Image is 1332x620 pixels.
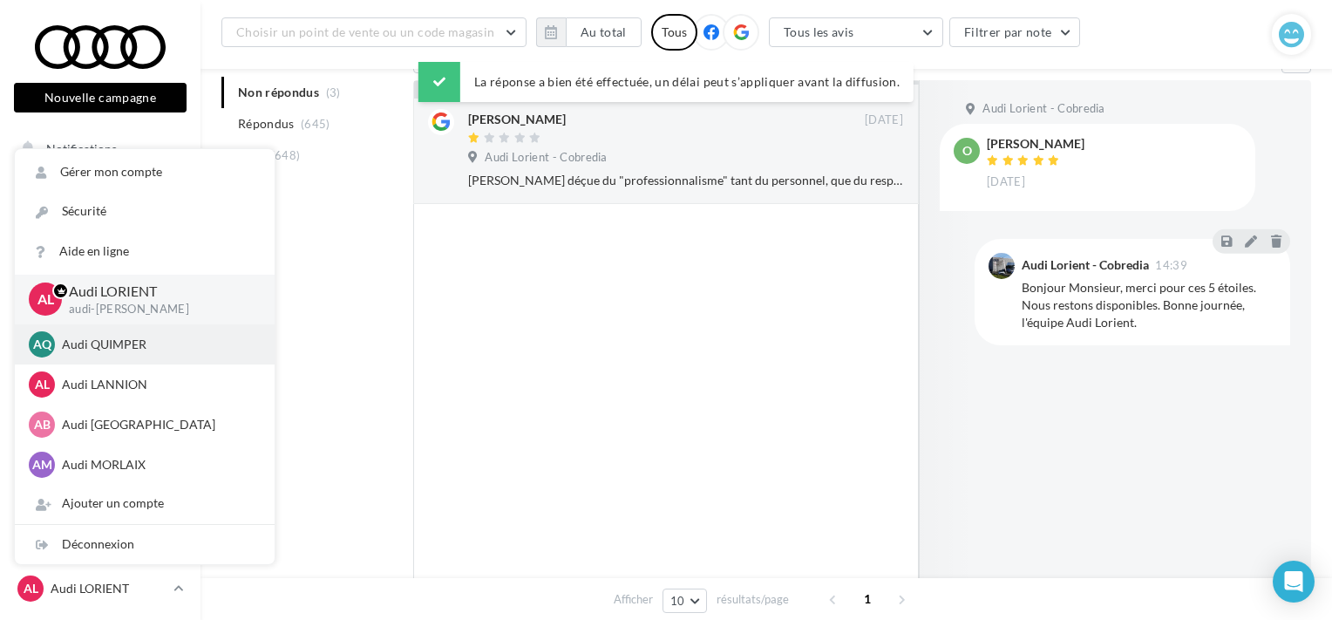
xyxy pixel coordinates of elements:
[33,336,51,353] span: AQ
[301,117,330,131] span: (645)
[536,17,642,47] button: Au total
[221,17,527,47] button: Choisir un point de vente ou un code magasin
[651,14,697,51] div: Tous
[10,262,190,299] a: Visibilité en ligne
[34,416,51,433] span: AB
[62,416,254,433] p: Audi [GEOGRAPHIC_DATA]
[468,111,566,128] div: [PERSON_NAME]
[14,83,187,112] button: Nouvelle campagne
[670,594,685,608] span: 10
[46,141,117,156] span: Notifications
[1273,561,1315,603] div: Open Intercom Messenger
[853,585,881,613] span: 1
[987,138,1084,150] div: [PERSON_NAME]
[238,146,264,164] span: Tous
[784,24,854,39] span: Tous les avis
[1155,260,1187,271] span: 14:39
[982,101,1104,117] span: Audi Lorient - Cobredia
[414,85,489,99] div: ignoré
[10,217,190,255] a: Boîte de réception31
[271,148,301,162] span: (648)
[1022,259,1149,271] div: Audi Lorient - Cobredia
[962,142,972,160] span: O
[62,376,254,393] p: Audi LANNION
[10,174,190,211] a: Opérations
[865,112,903,128] span: [DATE]
[769,17,943,47] button: Tous les avis
[949,17,1081,47] button: Filtrer par note
[10,349,190,385] a: Médiathèque
[62,456,254,474] p: Audi MORLAIX
[35,376,50,393] span: AL
[15,525,275,564] div: Déconnexion
[15,484,275,523] div: Ajouter un compte
[717,591,789,608] span: résultats/page
[15,192,275,231] a: Sécurité
[987,174,1025,190] span: [DATE]
[24,580,38,597] span: AL
[15,153,275,192] a: Gérer mon compte
[10,131,183,167] button: Notifications
[663,589,707,613] button: 10
[614,591,653,608] span: Afficher
[51,580,166,597] p: Audi LORIENT
[418,62,914,102] div: La réponse a bien été effectuée, un délai peut s’appliquer avant la diffusion.
[69,302,247,317] p: audi-[PERSON_NAME]
[1022,279,1276,331] div: Bonjour Monsieur, merci pour ces 5 étoiles. Nous restons disponibles. Bonne journée, l'équipe Aud...
[37,290,54,310] span: AL
[238,115,295,133] span: Répondus
[468,172,903,189] div: [PERSON_NAME] déçue du "professionnalisme" tant du personnel, que du responsable pour une marque ...
[15,232,275,271] a: Aide en ligne
[10,306,190,343] a: Campagnes
[485,150,607,166] span: Audi Lorient - Cobredia
[14,572,187,605] a: AL Audi LORIENT
[236,24,494,39] span: Choisir un point de vente ou un code magasin
[69,282,247,302] p: Audi LORIENT
[62,336,254,353] p: Audi QUIMPER
[10,392,190,444] a: PLV et print personnalisable
[566,17,642,47] button: Au total
[32,456,52,474] span: AM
